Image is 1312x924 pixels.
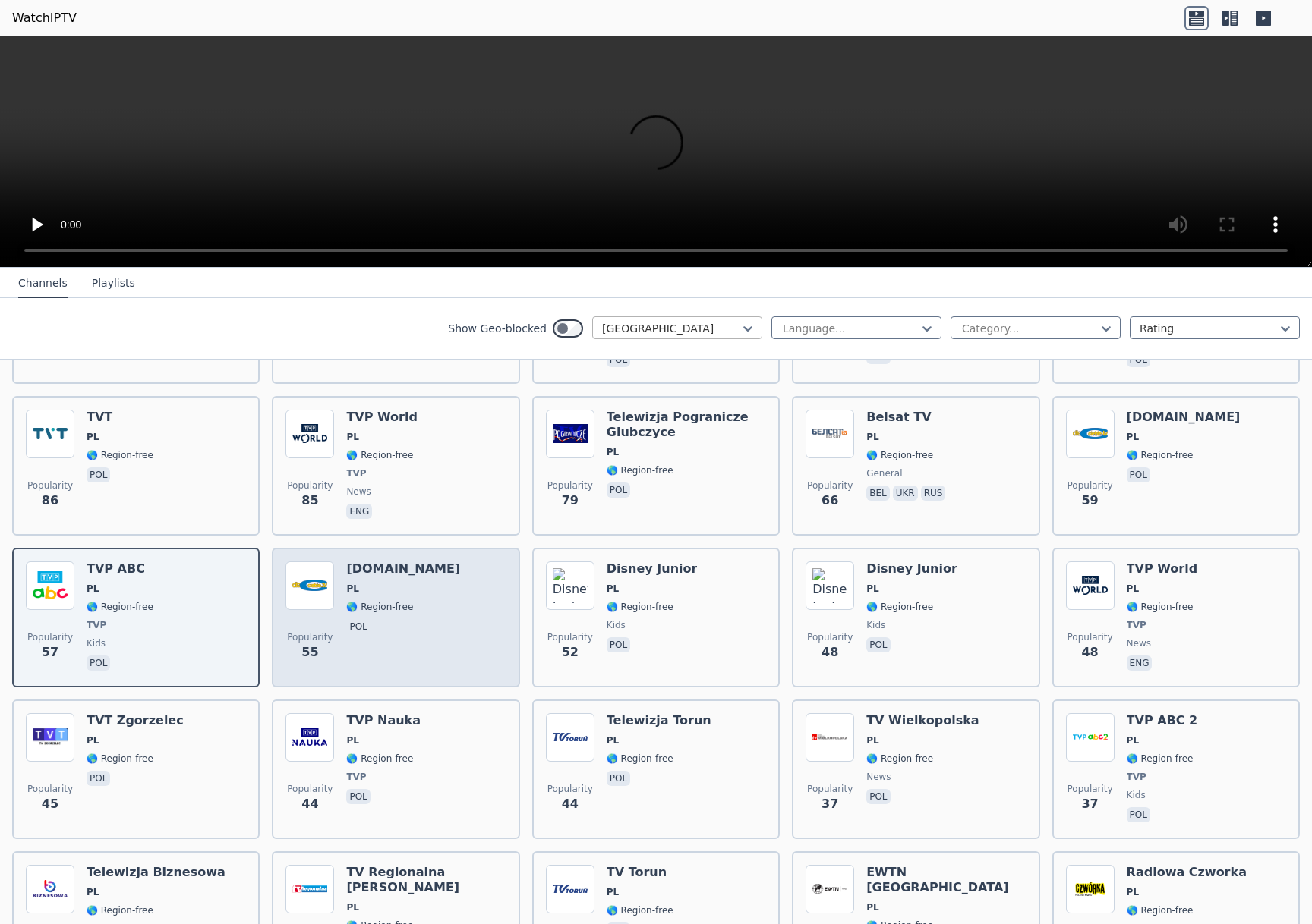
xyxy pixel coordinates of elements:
p: pol [607,482,630,498]
h6: Telewizja Biznesowa [87,865,225,880]
h6: TVP Nauka [346,713,421,728]
span: TVP [346,467,366,479]
span: TVP [87,619,106,631]
span: Popularity [27,631,73,643]
span: PL [607,583,619,595]
span: 59 [1081,492,1098,510]
span: Popularity [807,479,853,492]
span: 44 [562,795,579,813]
p: pol [87,771,110,786]
span: Popularity [27,783,73,795]
span: news [866,771,891,783]
span: PL [87,583,99,595]
span: PL [87,886,99,898]
img: Telewizja Biznesowa [26,865,74,913]
span: PL [607,446,619,458]
span: kids [1127,789,1146,801]
span: 55 [301,643,318,662]
span: PL [346,734,358,746]
span: 🌎 Region-free [866,601,933,613]
p: pol [607,637,630,652]
span: 🌎 Region-free [1127,904,1194,916]
img: Telewizja Torun [546,713,594,762]
h6: TV Regionalna [PERSON_NAME] [346,865,506,895]
p: pol [1127,352,1150,367]
span: general [866,467,902,479]
p: rus [921,486,946,501]
h6: Disney Junior [866,561,957,577]
span: PL [866,583,878,595]
span: PL [866,901,878,913]
img: TVP Nauka [285,713,334,762]
span: 🌎 Region-free [607,601,673,613]
span: Popularity [1068,783,1113,795]
p: eng [346,504,372,519]
p: pol [346,789,370,804]
span: PL [87,734,99,746]
span: 🌎 Region-free [346,449,413,461]
span: 🌎 Region-free [87,753,153,765]
h6: Belsat TV [866,410,948,425]
span: 57 [42,643,58,662]
span: TVP [1127,619,1146,631]
span: 🌎 Region-free [1127,753,1194,765]
span: 🌎 Region-free [346,753,413,765]
span: 🌎 Region-free [87,449,153,461]
span: PL [346,583,358,595]
p: bel [866,486,890,501]
p: pol [1127,467,1150,482]
img: TV Wielkopolska [806,713,854,762]
span: Popularity [287,479,333,492]
img: Disney Junior [546,561,594,610]
h6: Telewizja Pogranicze Glubczyce [607,410,766,440]
img: Disney Junior [806,561,854,610]
span: 52 [562,643,579,662]
span: TVP [346,771,366,783]
img: dlaCiebie.tv [1066,410,1115,458]
button: Playlists [92,269,135,298]
span: 🌎 Region-free [607,904,673,916]
img: Radiowa Czworka [1066,865,1115,913]
p: pol [607,771,630,786]
p: pol [607,352,630,367]
span: PL [607,886,619,898]
img: dlaCiebie.tv [285,561,334,610]
p: pol [87,655,110,671]
span: news [346,486,371,498]
span: Popularity [807,631,853,643]
a: WatchIPTV [12,9,77,27]
img: TVP World [1066,561,1115,610]
img: TVP ABC 2 [1066,713,1115,762]
span: 79 [562,492,579,510]
img: TVT [26,410,74,458]
span: Popularity [807,783,853,795]
span: 🌎 Region-free [866,753,933,765]
span: Popularity [27,479,73,492]
h6: Radiowa Czworka [1127,865,1247,880]
span: 🌎 Region-free [866,449,933,461]
p: ukr [893,486,918,501]
span: 86 [42,492,58,510]
p: eng [1127,655,1153,671]
span: Popularity [287,631,333,643]
span: kids [607,619,626,631]
span: 🌎 Region-free [87,904,153,916]
p: pol [346,619,370,634]
img: TV Torun [546,865,594,913]
button: Channels [18,269,68,298]
span: PL [866,734,878,746]
img: TVT Zgorzelec [26,713,74,762]
label: Show Geo-blocked [448,321,547,336]
span: Popularity [287,783,333,795]
h6: TVP ABC [87,561,153,577]
span: 🌎 Region-free [607,753,673,765]
span: Popularity [547,783,593,795]
h6: [DOMAIN_NAME] [346,561,460,577]
span: 🌎 Region-free [1127,601,1194,613]
span: kids [87,637,106,649]
h6: Telewizja Torun [607,713,711,728]
span: 48 [1081,643,1098,662]
img: TV Regionalna Lubin [285,865,334,913]
span: PL [607,734,619,746]
h6: TV Wielkopolska [866,713,979,728]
